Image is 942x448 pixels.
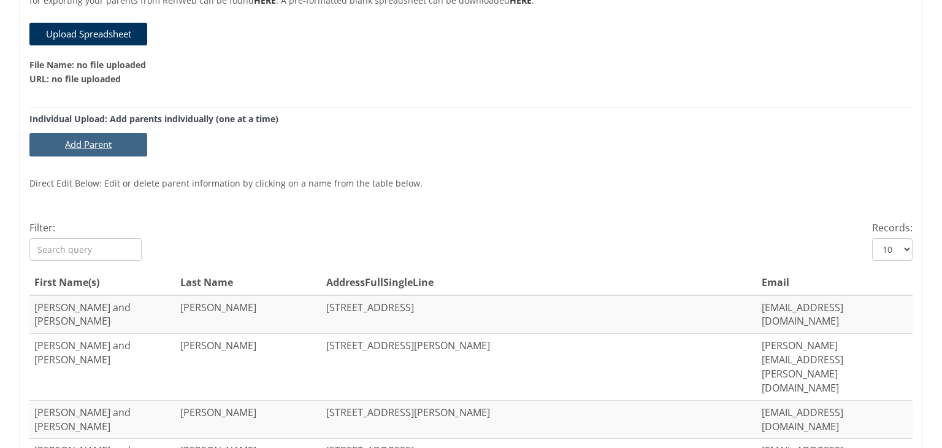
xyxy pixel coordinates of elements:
[29,133,147,156] button: Add Parent
[757,334,903,400] td: [PERSON_NAME][EMAIL_ADDRESS][PERSON_NAME][DOMAIN_NAME]
[34,276,99,289] span: First Name(s)
[321,295,757,334] td: [STREET_ADDRESS]
[175,400,321,439] td: [PERSON_NAME]
[29,238,142,261] input: Search query
[175,295,321,334] td: [PERSON_NAME]
[29,400,175,439] td: [PERSON_NAME] and [PERSON_NAME]
[180,276,233,289] span: Last Name
[321,334,757,400] td: [STREET_ADDRESS][PERSON_NAME]
[29,73,121,85] strong: URL: no file uploaded
[762,276,789,289] span: Email
[321,400,757,439] td: [STREET_ADDRESS][PERSON_NAME]
[29,23,147,45] button: Upload Spreadsheet
[29,113,278,125] strong: Individual Upload: Add parents individually (one at a time)
[29,169,913,190] p: Direct Edit Below: Edit or delete parent information by clicking on a name from the table below.
[29,334,175,400] td: [PERSON_NAME] and [PERSON_NAME]
[175,334,321,400] td: [PERSON_NAME]
[757,295,903,334] td: [EMAIL_ADDRESS][DOMAIN_NAME]
[757,400,903,439] td: [EMAIL_ADDRESS][DOMAIN_NAME]
[29,220,55,235] label: Filter:
[326,276,434,289] span: AddressFullSingleLine
[872,220,913,235] label: Records:
[29,59,146,71] strong: File Name: no file uploaded
[29,295,175,334] td: [PERSON_NAME] and [PERSON_NAME]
